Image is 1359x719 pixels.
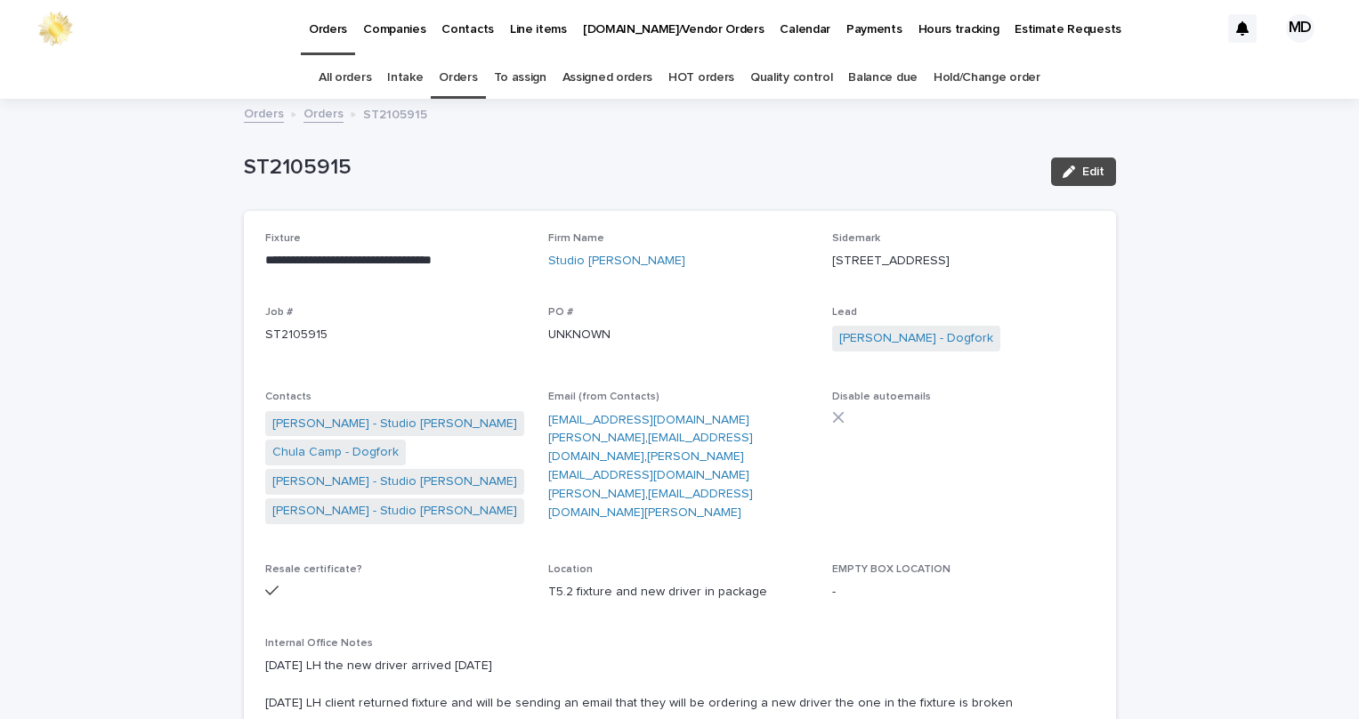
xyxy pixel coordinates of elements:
[548,326,811,344] p: UNKNOWN
[562,57,652,99] a: Assigned orders
[832,392,931,402] span: Disable autoemails
[439,57,477,99] a: Orders
[1082,166,1104,178] span: Edit
[548,414,749,445] a: [EMAIL_ADDRESS][DOMAIN_NAME][PERSON_NAME]
[272,473,517,491] a: [PERSON_NAME] - Studio [PERSON_NAME]
[1051,158,1116,186] button: Edit
[934,57,1040,99] a: Hold/Change order
[494,57,546,99] a: To assign
[832,583,1095,602] p: -
[36,11,75,46] img: 0ffKfDbyRa2Iv8hnaAqg
[265,392,311,402] span: Contacts
[832,233,880,244] span: Sidemark
[303,102,344,123] a: Orders
[668,57,734,99] a: HOT orders
[548,432,753,463] a: [EMAIL_ADDRESS][DOMAIN_NAME]
[848,57,918,99] a: Balance due
[839,329,993,348] a: [PERSON_NAME] - Dogfork
[244,102,284,123] a: Orders
[272,502,517,521] a: [PERSON_NAME] - Studio [PERSON_NAME]
[832,307,857,318] span: Lead
[548,583,811,602] p: T5.2 fixture and new driver in package
[363,103,427,123] p: ST2105915
[750,57,832,99] a: Quality control
[832,564,950,575] span: EMPTY BOX LOCATION
[548,564,593,575] span: Location
[265,307,293,318] span: Job #
[272,443,399,462] a: Chula Camp - Dogfork
[548,307,573,318] span: PO #
[272,415,517,433] a: [PERSON_NAME] - Studio [PERSON_NAME]
[548,488,753,519] a: [EMAIL_ADDRESS][DOMAIN_NAME][PERSON_NAME]
[548,411,811,522] p: , , ,
[265,638,373,649] span: Internal Office Notes
[244,155,1037,181] p: ST2105915
[1286,14,1315,43] div: MD
[548,233,604,244] span: Firm Name
[265,233,301,244] span: Fixture
[548,392,659,402] span: Email (from Contacts)
[548,450,749,500] a: [PERSON_NAME][EMAIL_ADDRESS][DOMAIN_NAME][PERSON_NAME]
[265,326,528,344] p: ST2105915
[548,252,685,271] a: Studio [PERSON_NAME]
[387,57,423,99] a: Intake
[832,252,1095,271] p: [STREET_ADDRESS]
[319,57,371,99] a: All orders
[265,564,362,575] span: Resale certificate?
